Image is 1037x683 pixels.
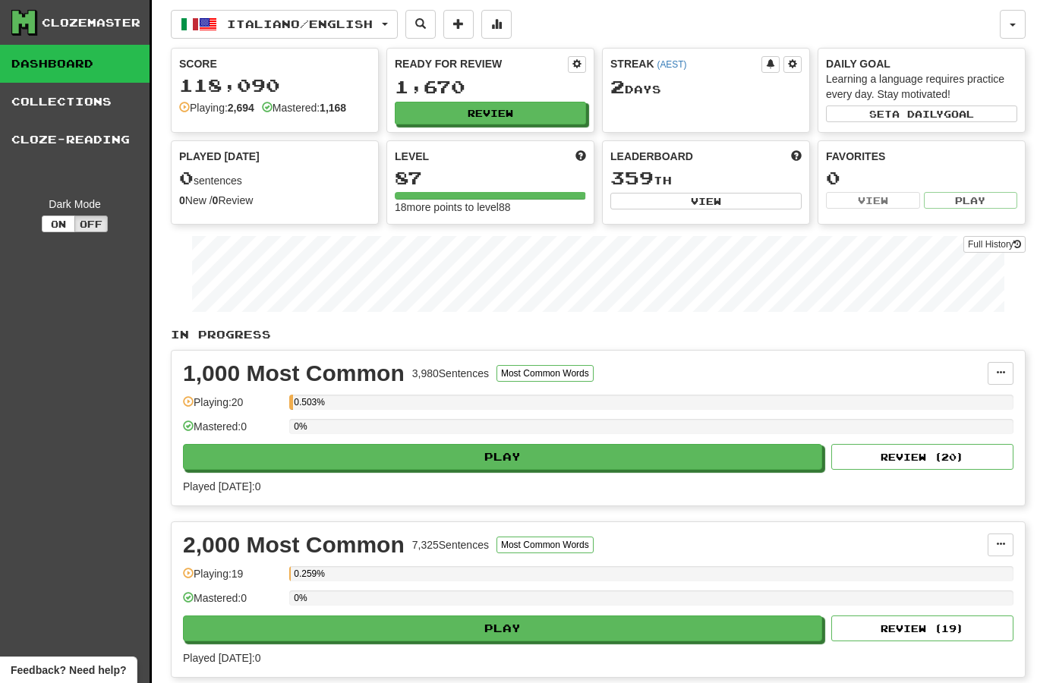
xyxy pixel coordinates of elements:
strong: 0 [179,194,185,206]
span: Played [DATE] [179,149,260,164]
button: On [42,216,75,232]
p: In Progress [171,327,1026,342]
div: Score [179,56,370,71]
strong: 2,694 [228,102,254,114]
a: (AEST) [657,59,686,70]
div: Mastered: 0 [183,590,282,615]
button: Review [395,102,586,124]
div: 118,090 [179,76,370,95]
div: Daily Goal [826,56,1017,71]
span: 359 [610,167,654,188]
div: Mastered: 0 [183,419,282,444]
button: Search sentences [405,10,436,39]
div: Clozemaster [42,15,140,30]
button: Most Common Words [496,537,594,553]
span: Open feedback widget [11,663,126,678]
button: View [826,192,920,209]
span: a daily [892,109,944,119]
div: Learning a language requires practice every day. Stay motivated! [826,71,1017,102]
button: Off [74,216,108,232]
button: More stats [481,10,512,39]
div: 18 more points to level 88 [395,200,586,215]
div: th [610,168,802,188]
button: Review (20) [831,444,1013,470]
div: Playing: [179,100,254,115]
div: Ready for Review [395,56,568,71]
button: Play [183,444,822,470]
div: Favorites [826,149,1017,164]
button: Add sentence to collection [443,10,474,39]
strong: 0 [213,194,219,206]
span: Score more points to level up [575,149,586,164]
div: Streak [610,56,761,71]
div: 2,000 Most Common [183,533,405,556]
span: Played [DATE]: 0 [183,480,260,493]
span: Played [DATE]: 0 [183,652,260,664]
div: 87 [395,168,586,187]
span: Level [395,149,429,164]
div: 3,980 Sentences [412,366,489,381]
div: Playing: 19 [183,566,282,591]
div: Playing: 20 [183,395,282,420]
button: Seta dailygoal [826,105,1017,122]
div: 1,000 Most Common [183,362,405,385]
div: 1,670 [395,77,586,96]
button: Most Common Words [496,365,594,382]
div: Dark Mode [11,197,138,212]
div: 0 [826,168,1017,187]
div: New / Review [179,193,370,208]
strong: 1,168 [320,102,346,114]
div: Mastered: [262,100,346,115]
button: View [610,193,802,209]
button: Italiano/English [171,10,398,39]
span: 2 [610,76,625,97]
span: Italiano / English [227,17,373,30]
a: Full History [963,236,1026,253]
button: Play [924,192,1018,209]
span: Leaderboard [610,149,693,164]
div: Day s [610,77,802,97]
button: Play [183,615,822,641]
div: 7,325 Sentences [412,537,489,552]
button: Review (19) [831,615,1013,641]
div: sentences [179,168,370,188]
span: 0 [179,167,194,188]
span: This week in points, UTC [791,149,802,164]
